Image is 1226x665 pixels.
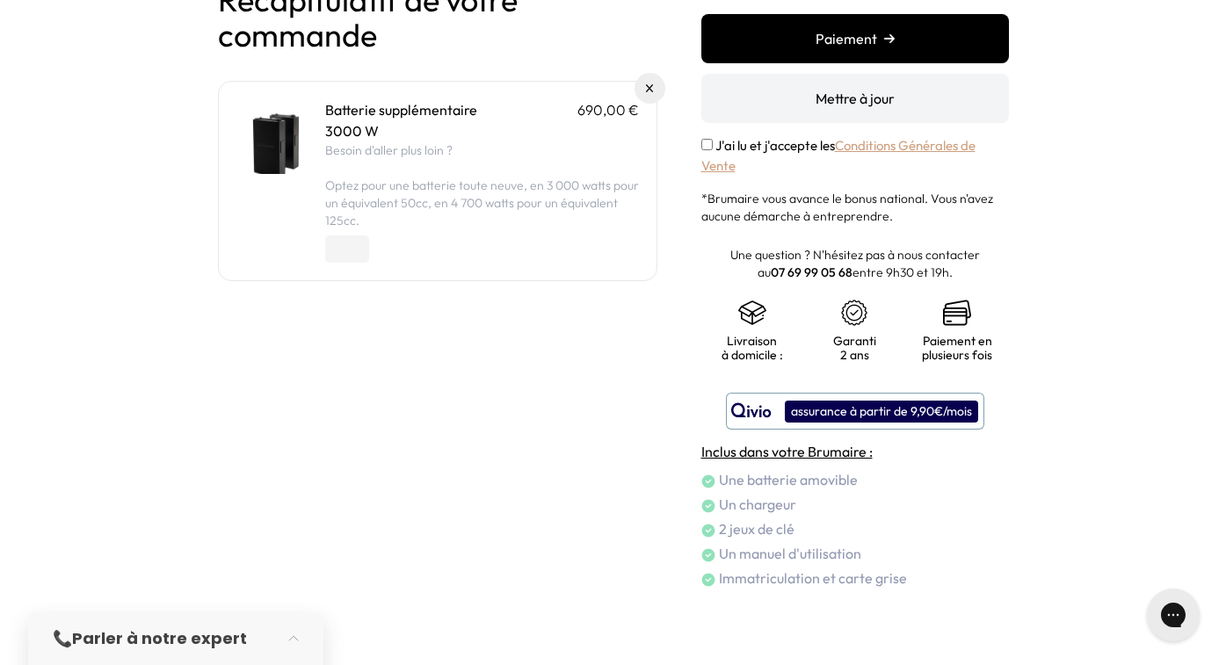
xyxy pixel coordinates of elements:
li: Un chargeur [701,494,1009,515]
p: 690,00 € [577,99,639,120]
a: 07 69 99 05 68 [771,264,852,280]
li: Immatriculation et carte grise [701,567,1009,589]
li: 2 jeux de clé [701,518,1009,539]
img: check.png [701,524,715,538]
img: shipping.png [738,299,766,327]
div: assurance à partir de 9,90€/mois [785,401,978,423]
span: Optez pour une batterie toute neuve, en 3 000 watts pour un équivalent 50cc, en 4 700 watts pour ... [325,177,639,228]
li: Un manuel d'utilisation [701,543,1009,564]
a: Batterie supplémentaire [325,101,477,119]
p: Garanti 2 ans [821,334,889,362]
a: Conditions Générales de Vente [701,137,976,174]
img: check.png [701,573,715,587]
span: Besoin d'aller plus loin ? [325,142,453,158]
li: Une batterie amovible [701,469,1009,490]
img: credit-cards.png [943,299,971,327]
img: certificat-de-garantie.png [840,299,868,327]
h4: Inclus dans votre Brumaire : [701,441,1009,462]
label: J'ai lu et j'accepte les [701,137,976,174]
img: check.png [701,474,715,488]
button: Paiement [701,14,1009,63]
img: logo qivio [731,401,772,422]
img: check.png [701,499,715,513]
img: Supprimer du panier [646,84,654,92]
iframe: Gorgias live chat messenger [1138,582,1208,647]
p: 3000 W [325,120,639,141]
button: Mettre à jour [701,74,1009,123]
img: right-arrow.png [884,33,895,44]
button: assurance à partir de 9,90€/mois [726,393,984,430]
p: Livraison à domicile : [719,334,787,362]
p: Une question ? N'hésitez pas à nous contacter au entre 9h30 et 19h. [701,246,1009,281]
p: *Brumaire vous avance le bonus national. Vous n'avez aucune démarche à entreprendre. [701,190,1009,225]
img: Batterie supplémentaire - 3000 W [236,99,311,174]
p: Paiement en plusieurs fois [922,334,992,362]
img: check.png [701,548,715,562]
